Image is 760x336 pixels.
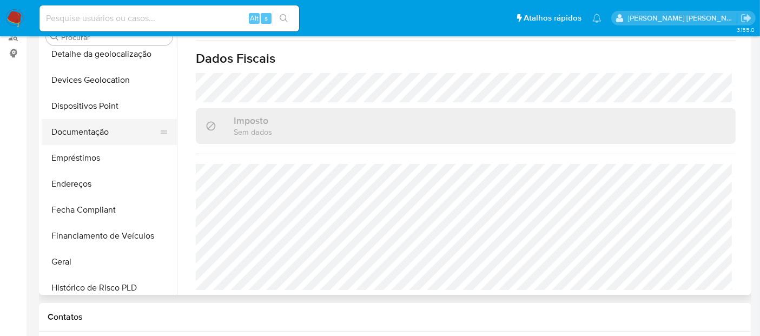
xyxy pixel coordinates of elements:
input: Pesquise usuários ou casos... [39,11,299,25]
h3: Imposto [234,115,272,127]
button: Geral [42,249,177,275]
span: Atalhos rápidos [524,12,581,24]
a: Notificações [592,14,602,23]
button: Procurar [50,32,59,41]
button: search-icon [273,11,295,26]
button: Fecha Compliant [42,197,177,223]
a: Sair [741,12,752,24]
button: Histórico de Risco PLD [42,275,177,301]
span: Alt [250,13,259,23]
button: Endereços [42,171,177,197]
button: Detalhe da geolocalização [42,41,177,67]
span: 3.155.0 [737,25,755,34]
p: Sem dados [234,127,272,137]
input: Procurar [61,32,168,42]
button: Financiamento de Veículos [42,223,177,249]
button: Documentação [42,119,168,145]
h1: Contatos [48,312,743,322]
p: marcos.ferreira@mercadopago.com.br [628,13,737,23]
span: s [265,13,268,23]
button: Empréstimos [42,145,177,171]
button: Devices Geolocation [42,67,177,93]
h1: Dados Fiscais [196,50,736,67]
div: ImpostoSem dados [196,108,736,143]
button: Dispositivos Point [42,93,177,119]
